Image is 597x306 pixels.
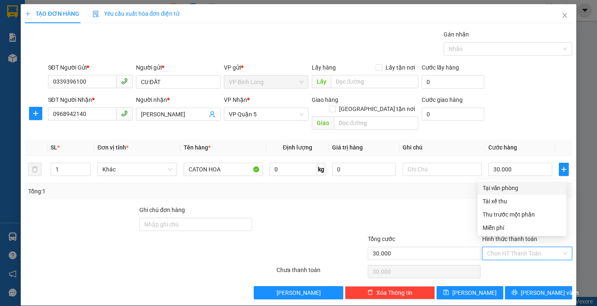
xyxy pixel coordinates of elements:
div: Tài xế thu [483,197,561,206]
span: [GEOGRAPHIC_DATA] tận nơi [336,104,418,113]
div: Thu trước một phần [483,210,561,219]
span: delete [367,289,373,296]
span: Tổng cước [368,236,395,242]
img: icon [92,11,99,17]
button: [PERSON_NAME] [254,286,344,299]
label: Hình thức thanh toán [482,236,537,242]
span: VP Quận 5 [229,108,303,120]
div: Người nhận [136,95,221,104]
input: 0 [332,163,396,176]
th: Ghi chú [399,140,485,156]
div: Tại văn phòng [483,183,561,193]
span: Giao [312,116,334,130]
button: printer[PERSON_NAME] và In [505,286,572,299]
input: Dọc đường [331,75,418,88]
span: [PERSON_NAME] và In [521,288,579,297]
span: save [443,289,449,296]
input: Dọc đường [334,116,418,130]
span: Đơn vị tính [97,144,129,151]
label: Gán nhãn [444,31,469,38]
div: Chưa thanh toán [276,265,367,280]
div: Tổng: 1 [28,187,231,196]
input: Cước giao hàng [422,108,484,121]
span: phone [121,78,128,84]
label: Ghi chú đơn hàng [139,207,185,213]
span: Lấy [312,75,331,88]
div: Miễn phí [483,223,561,232]
button: Close [553,4,576,27]
span: Tên hàng [184,144,211,151]
span: Cước hàng [488,144,517,151]
label: Cước lấy hàng [422,64,459,71]
button: deleteXóa Thông tin [345,286,435,299]
input: VD: Bàn, Ghế [184,163,263,176]
div: Người gửi [136,63,221,72]
button: plus [559,163,569,176]
button: delete [28,163,41,176]
span: Lấy tận nơi [382,63,418,72]
span: TẠO ĐƠN HÀNG [25,10,79,17]
span: Giá trị hàng [332,144,363,151]
span: plus [559,166,568,173]
input: Ghi chú đơn hàng [139,218,252,231]
div: VP gửi [224,63,308,72]
span: [PERSON_NAME] [277,288,321,297]
span: plus [29,110,42,117]
div: SĐT Người Gửi [48,63,133,72]
span: kg [317,163,325,176]
span: close [561,12,568,19]
span: Xóa Thông tin [376,288,413,297]
input: Cước lấy hàng [422,75,484,89]
span: user-add [209,111,216,118]
button: plus [29,107,42,120]
span: Yêu cầu xuất hóa đơn điện tử [92,10,180,17]
span: [PERSON_NAME] [452,288,497,297]
span: Giao hàng [312,96,338,103]
span: plus [25,11,31,17]
div: SĐT Người Nhận [48,95,133,104]
span: Lấy hàng [312,64,336,71]
span: printer [512,289,517,296]
button: save[PERSON_NAME] [437,286,503,299]
span: SL [51,144,57,151]
label: Cước giao hàng [422,96,463,103]
span: Khác [102,163,172,176]
span: Định lượng [283,144,312,151]
span: VP Nhận [224,96,247,103]
input: Ghi Chú [403,163,482,176]
span: VP Bình Long [229,76,303,88]
span: phone [121,110,128,117]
